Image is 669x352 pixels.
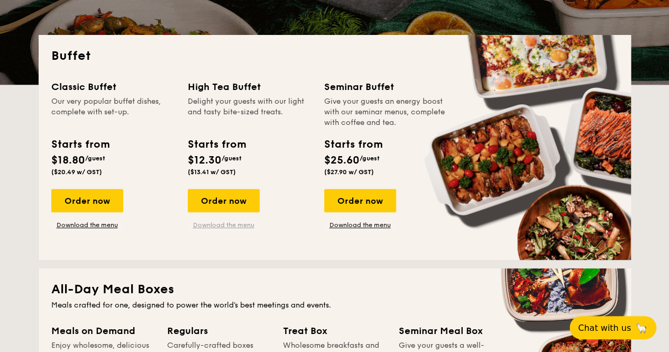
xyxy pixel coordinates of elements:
[324,189,396,212] div: Order now
[360,155,380,162] span: /guest
[51,323,154,338] div: Meals on Demand
[85,155,105,162] span: /guest
[578,323,631,333] span: Chat with us
[188,221,260,229] a: Download the menu
[283,323,386,338] div: Treat Box
[51,300,618,311] div: Meals crafted for one, designed to power the world's best meetings and events.
[167,323,270,338] div: Regulars
[324,154,360,167] span: $25.60
[324,137,382,152] div: Starts from
[324,79,448,94] div: Seminar Buffet
[324,168,374,176] span: ($27.90 w/ GST)
[188,189,260,212] div: Order now
[51,137,109,152] div: Starts from
[324,221,396,229] a: Download the menu
[399,323,502,338] div: Seminar Meal Box
[51,221,123,229] a: Download the menu
[51,79,175,94] div: Classic Buffet
[324,96,448,128] div: Give your guests an energy boost with our seminar menus, complete with coffee and tea.
[570,316,656,339] button: Chat with us🦙
[188,137,245,152] div: Starts from
[635,322,648,334] span: 🦙
[51,154,85,167] span: $18.80
[222,155,242,162] span: /guest
[188,96,311,128] div: Delight your guests with our light and tasty bite-sized treats.
[188,154,222,167] span: $12.30
[51,189,123,212] div: Order now
[51,96,175,128] div: Our very popular buffet dishes, complete with set-up.
[188,168,236,176] span: ($13.41 w/ GST)
[188,79,311,94] div: High Tea Buffet
[51,168,102,176] span: ($20.49 w/ GST)
[51,281,618,298] h2: All-Day Meal Boxes
[51,48,618,65] h2: Buffet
